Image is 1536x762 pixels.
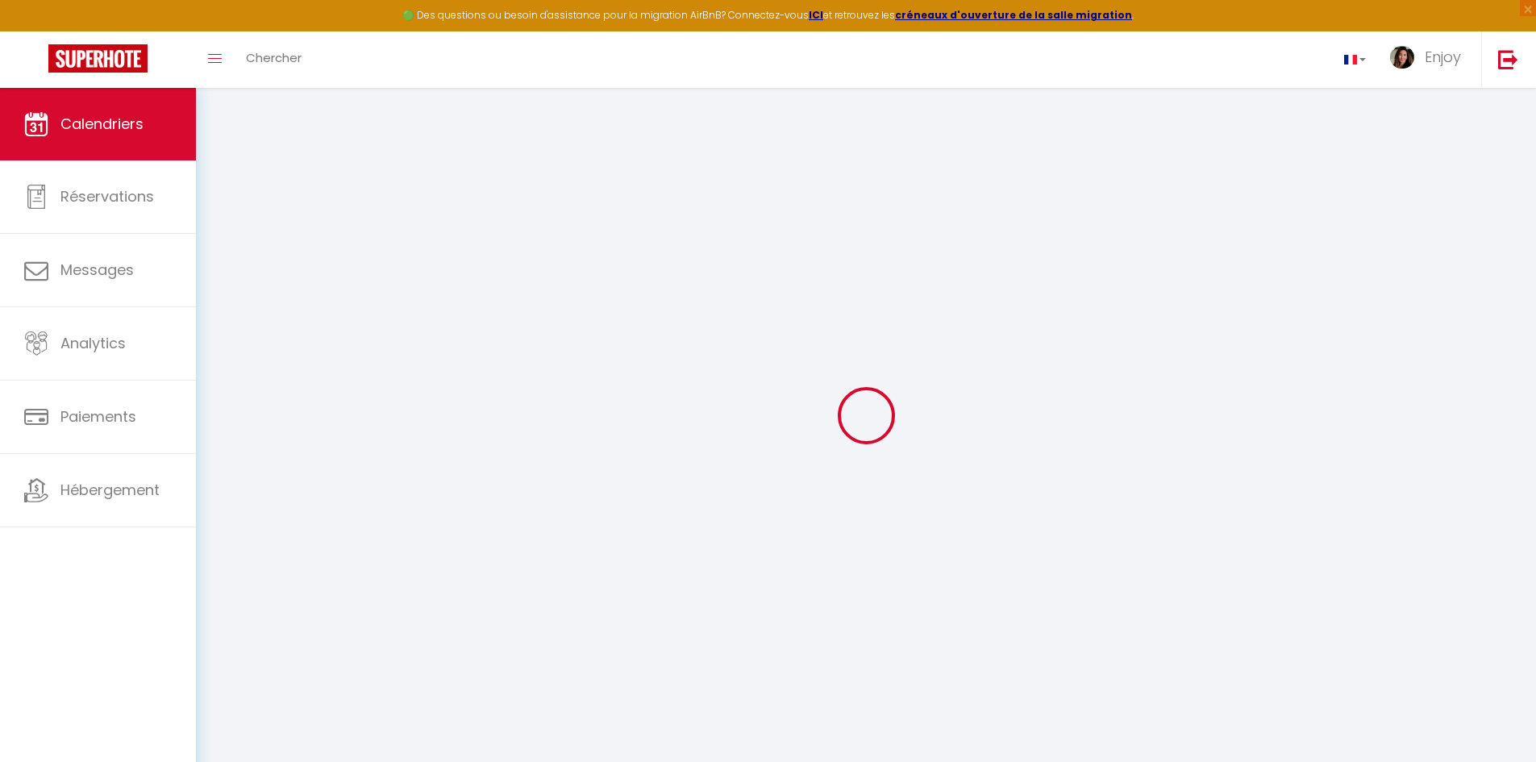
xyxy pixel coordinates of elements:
span: Hébergement [60,480,160,500]
span: Messages [60,260,134,280]
span: Analytics [60,333,126,353]
a: ICI [809,8,823,22]
span: Paiements [60,406,136,427]
iframe: Chat [1467,689,1524,750]
a: ... Enjoy [1378,31,1481,88]
a: créneaux d'ouverture de la salle migration [895,8,1132,22]
span: Réservations [60,186,154,206]
span: Chercher [246,49,302,66]
a: Chercher [234,31,314,88]
img: Super Booking [48,44,148,73]
img: logout [1498,49,1518,69]
span: Calendriers [60,114,144,134]
img: ... [1390,46,1414,69]
span: Enjoy [1425,47,1461,67]
button: Ouvrir le widget de chat LiveChat [13,6,61,55]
